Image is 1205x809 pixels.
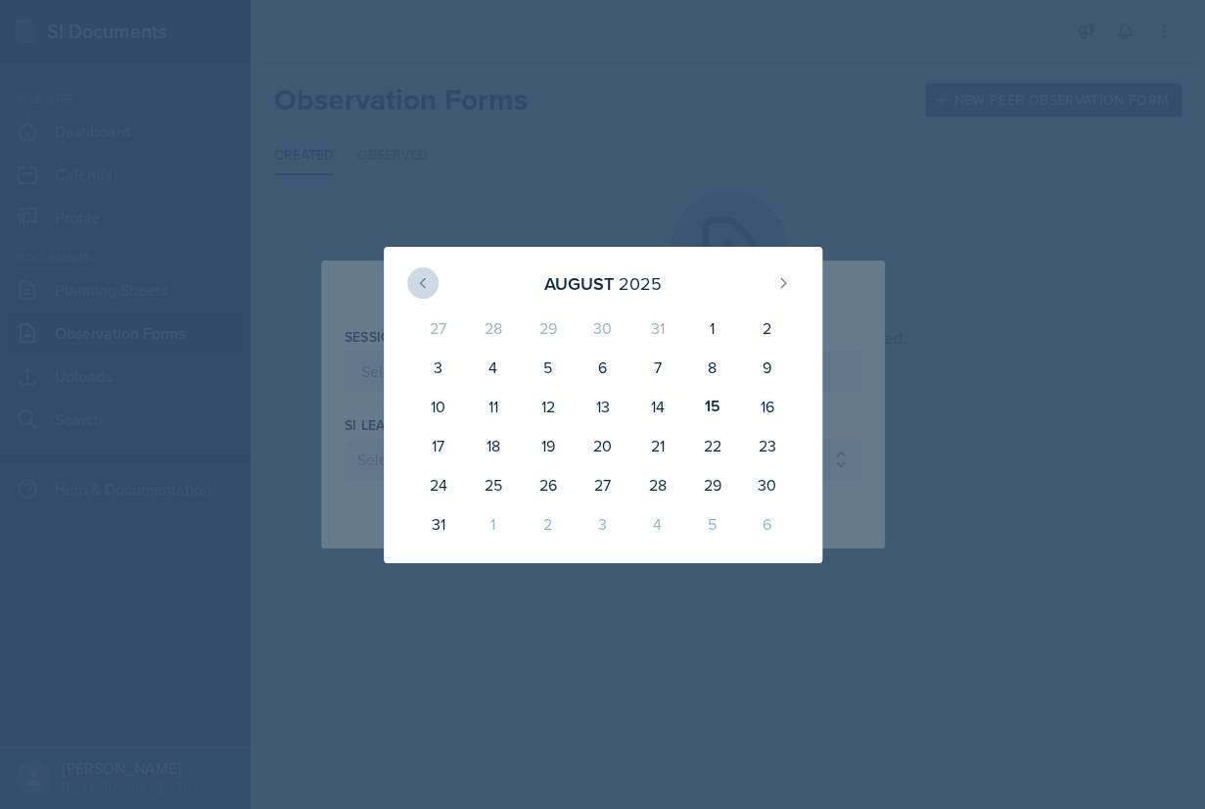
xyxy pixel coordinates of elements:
[465,426,520,465] div: 18
[739,426,794,465] div: 23
[739,309,794,348] div: 2
[629,504,684,544] div: 4
[520,426,575,465] div: 19
[575,387,629,426] div: 13
[520,504,575,544] div: 2
[520,348,575,387] div: 5
[465,504,520,544] div: 1
[465,465,520,504] div: 25
[629,348,684,387] div: 7
[684,465,739,504] div: 29
[575,309,629,348] div: 30
[411,309,466,348] div: 27
[411,348,466,387] div: 3
[575,348,629,387] div: 6
[739,504,794,544] div: 6
[544,270,614,297] div: August
[684,426,739,465] div: 22
[629,309,684,348] div: 31
[465,387,520,426] div: 11
[629,387,684,426] div: 14
[411,465,466,504] div: 24
[520,387,575,426] div: 12
[575,465,629,504] div: 27
[739,387,794,426] div: 16
[520,309,575,348] div: 29
[411,426,466,465] div: 17
[411,387,466,426] div: 10
[684,387,739,426] div: 15
[684,504,739,544] div: 5
[684,309,739,348] div: 1
[739,348,794,387] div: 9
[411,504,466,544] div: 31
[619,270,662,297] div: 2025
[465,309,520,348] div: 28
[629,465,684,504] div: 28
[465,348,520,387] div: 4
[520,465,575,504] div: 26
[575,426,629,465] div: 20
[629,426,684,465] div: 21
[575,504,629,544] div: 3
[739,465,794,504] div: 30
[684,348,739,387] div: 8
